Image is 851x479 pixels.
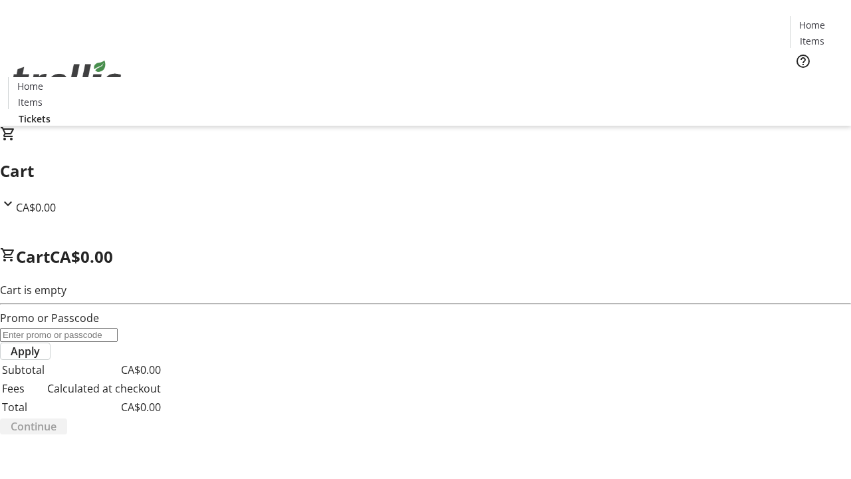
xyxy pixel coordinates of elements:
[790,34,833,48] a: Items
[9,95,51,109] a: Items
[11,343,40,359] span: Apply
[47,380,162,397] td: Calculated at checkout
[9,79,51,93] a: Home
[16,200,56,215] span: CA$0.00
[1,361,45,379] td: Subtotal
[1,380,45,397] td: Fees
[17,79,43,93] span: Home
[1,399,45,416] td: Total
[799,18,825,32] span: Home
[800,77,832,91] span: Tickets
[790,48,816,75] button: Help
[790,77,843,91] a: Tickets
[47,399,162,416] td: CA$0.00
[47,361,162,379] td: CA$0.00
[8,112,61,126] a: Tickets
[50,245,113,267] span: CA$0.00
[18,95,43,109] span: Items
[19,112,51,126] span: Tickets
[8,46,126,112] img: Orient E2E Organization nWDaEk39cF's Logo
[790,18,833,32] a: Home
[800,34,824,48] span: Items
